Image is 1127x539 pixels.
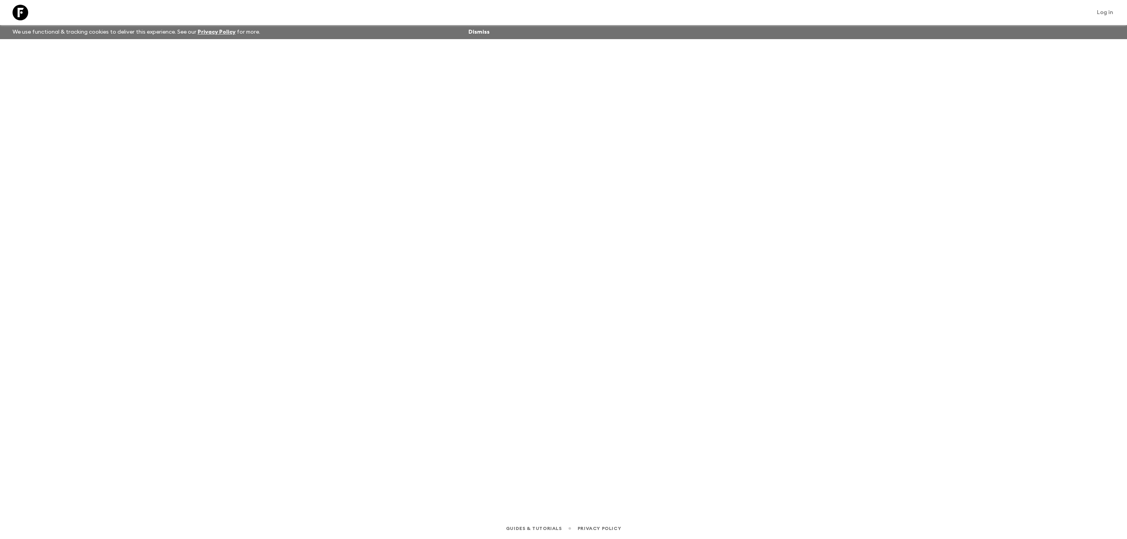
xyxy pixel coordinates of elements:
[198,29,236,35] a: Privacy Policy
[1093,7,1118,18] a: Log in
[578,524,621,533] a: Privacy Policy
[466,27,491,38] button: Dismiss
[9,25,263,39] p: We use functional & tracking cookies to deliver this experience. See our for more.
[506,524,562,533] a: Guides & Tutorials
